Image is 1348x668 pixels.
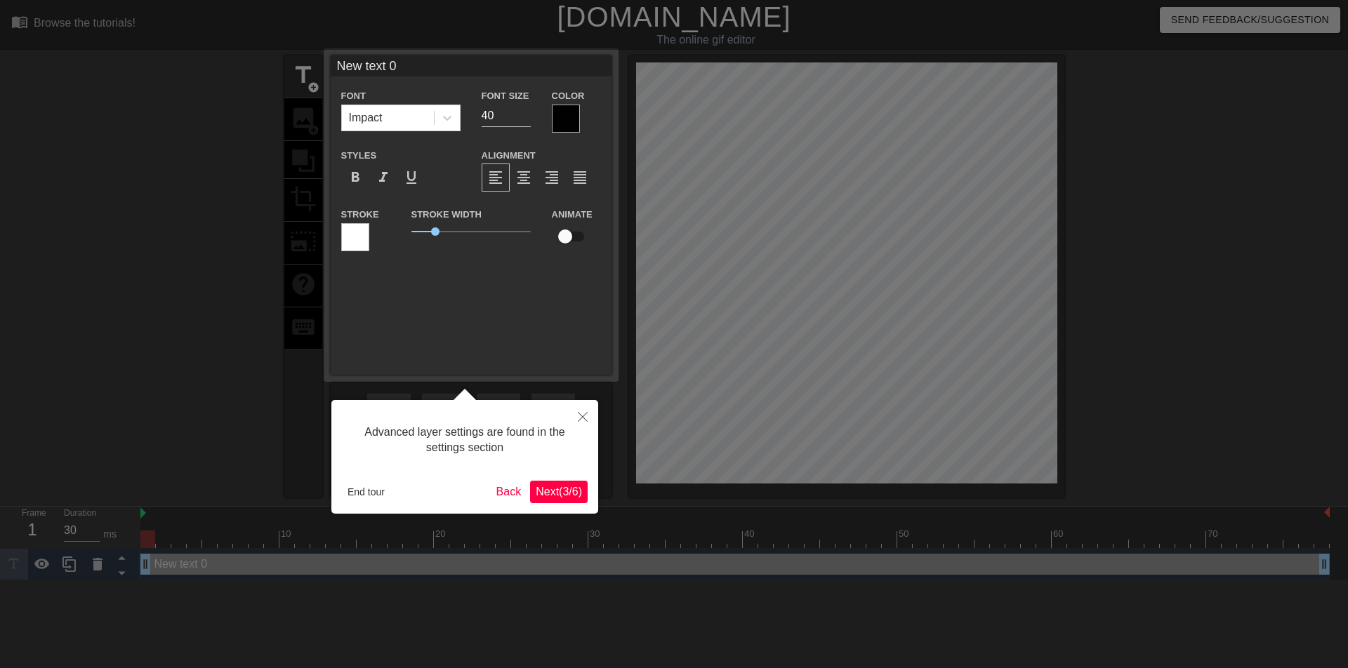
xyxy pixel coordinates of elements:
div: Advanced layer settings are found in the settings section [342,410,588,470]
button: Close [567,400,598,432]
button: End tour [342,481,390,502]
button: Next [530,481,588,503]
button: Back [491,481,527,503]
span: Next ( 3 / 6 ) [536,486,582,497]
